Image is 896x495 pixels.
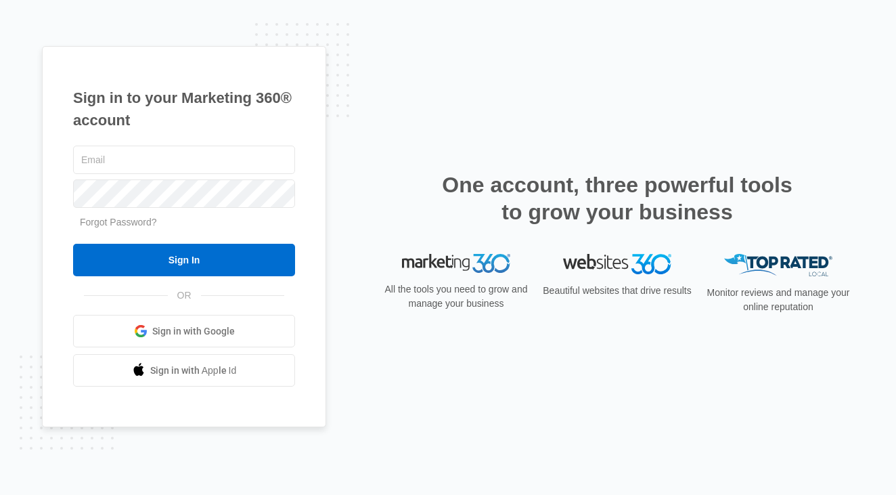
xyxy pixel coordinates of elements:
span: Sign in with Google [152,324,235,339]
a: Sign in with Apple Id [73,354,295,387]
p: Monitor reviews and manage your online reputation [702,286,854,314]
a: Sign in with Google [73,315,295,347]
p: All the tools you need to grow and manage your business [380,282,532,311]
img: Marketing 360 [402,254,510,273]
h2: One account, three powerful tools to grow your business [438,171,797,225]
img: Top Rated Local [724,254,832,276]
h1: Sign in to your Marketing 360® account [73,87,295,131]
img: Websites 360 [563,254,671,274]
input: Sign In [73,244,295,276]
p: Beautiful websites that drive results [541,284,693,298]
span: Sign in with Apple Id [150,364,237,378]
span: OR [168,288,201,303]
input: Email [73,146,295,174]
a: Forgot Password? [80,217,157,228]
